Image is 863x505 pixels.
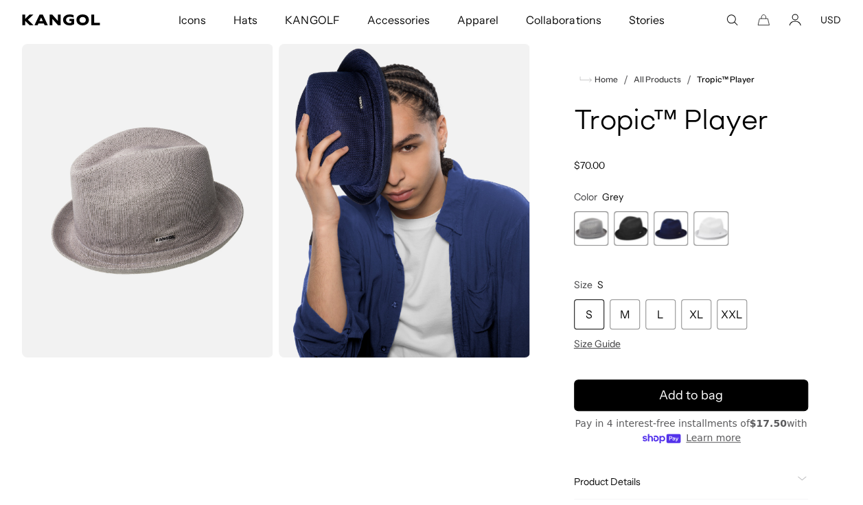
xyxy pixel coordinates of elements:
[597,279,603,291] span: S
[717,299,747,329] div: XXL
[645,299,676,329] div: L
[659,386,723,405] span: Add to bag
[574,379,808,411] button: Add to bag
[681,299,711,329] div: XL
[574,211,608,246] div: 1 of 4
[574,299,604,329] div: S
[574,211,608,246] label: Grey
[693,211,728,246] label: White
[574,191,597,203] span: Color
[574,475,792,488] span: Product Details
[592,75,618,84] span: Home
[602,191,623,203] span: Grey
[789,14,801,26] a: Account
[693,211,728,246] div: 4 of 4
[22,44,273,357] img: color-grey
[610,299,640,329] div: M
[579,73,618,86] a: Home
[574,159,605,172] span: $70.00
[820,14,841,26] button: USD
[614,211,648,246] div: 2 of 4
[618,71,628,88] li: /
[614,211,648,246] label: Black
[681,71,691,88] li: /
[634,75,681,84] a: All Products
[654,211,688,246] label: Navy
[574,338,621,350] span: Size Guide
[574,71,808,88] nav: breadcrumbs
[726,14,738,26] summary: Search here
[654,211,688,246] div: 3 of 4
[757,14,770,26] button: Cart
[22,14,117,25] a: Kangol
[697,75,754,84] a: Tropic™ Player
[22,44,530,357] product-gallery: Gallery Viewer
[574,107,808,137] h1: Tropic™ Player
[574,279,592,291] span: Size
